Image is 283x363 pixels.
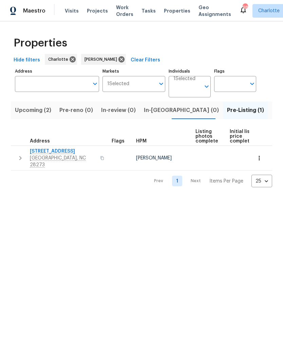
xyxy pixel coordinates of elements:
div: [PERSON_NAME] [81,54,126,65]
p: Items Per Page [209,178,243,185]
span: Hide filters [14,56,40,64]
span: 1 Selected [107,81,129,87]
label: Flags [214,69,256,73]
span: Clear Filters [131,56,160,64]
span: Properties [164,7,190,14]
span: [PERSON_NAME] [136,156,172,160]
span: Upcoming (2) [15,106,51,115]
span: HPM [136,139,147,144]
button: Open [90,79,100,89]
span: In-review (0) [101,106,136,115]
span: Charlotte [48,56,71,63]
span: Work Orders [116,4,133,18]
label: Individuals [169,69,211,73]
span: Flags [112,139,125,144]
span: Pre-reno (0) [59,106,93,115]
span: Listing photos complete [195,129,218,144]
span: Visits [65,7,79,14]
span: Properties [14,40,67,46]
span: Address [30,139,50,144]
button: Open [247,79,257,89]
nav: Pagination Navigation [148,175,272,187]
label: Address [15,69,99,73]
span: 1 Selected [173,76,195,82]
span: Projects [87,7,108,14]
button: Open [156,79,166,89]
button: Hide filters [11,54,43,66]
a: Goto page 1 [172,176,182,186]
span: Tasks [141,8,156,13]
span: Pre-Listing (1) [227,106,264,115]
div: Charlotte [45,54,77,65]
span: Charlotte [258,7,280,14]
div: 25 [251,172,272,190]
div: 98 [243,4,247,11]
span: Geo Assignments [199,4,231,18]
label: Markets [102,69,166,73]
button: Open [202,82,211,91]
span: Maestro [23,7,45,14]
span: In-[GEOGRAPHIC_DATA] (0) [144,106,219,115]
button: Clear Filters [128,54,163,66]
span: Initial list price complete [230,129,252,144]
span: [PERSON_NAME] [84,56,120,63]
